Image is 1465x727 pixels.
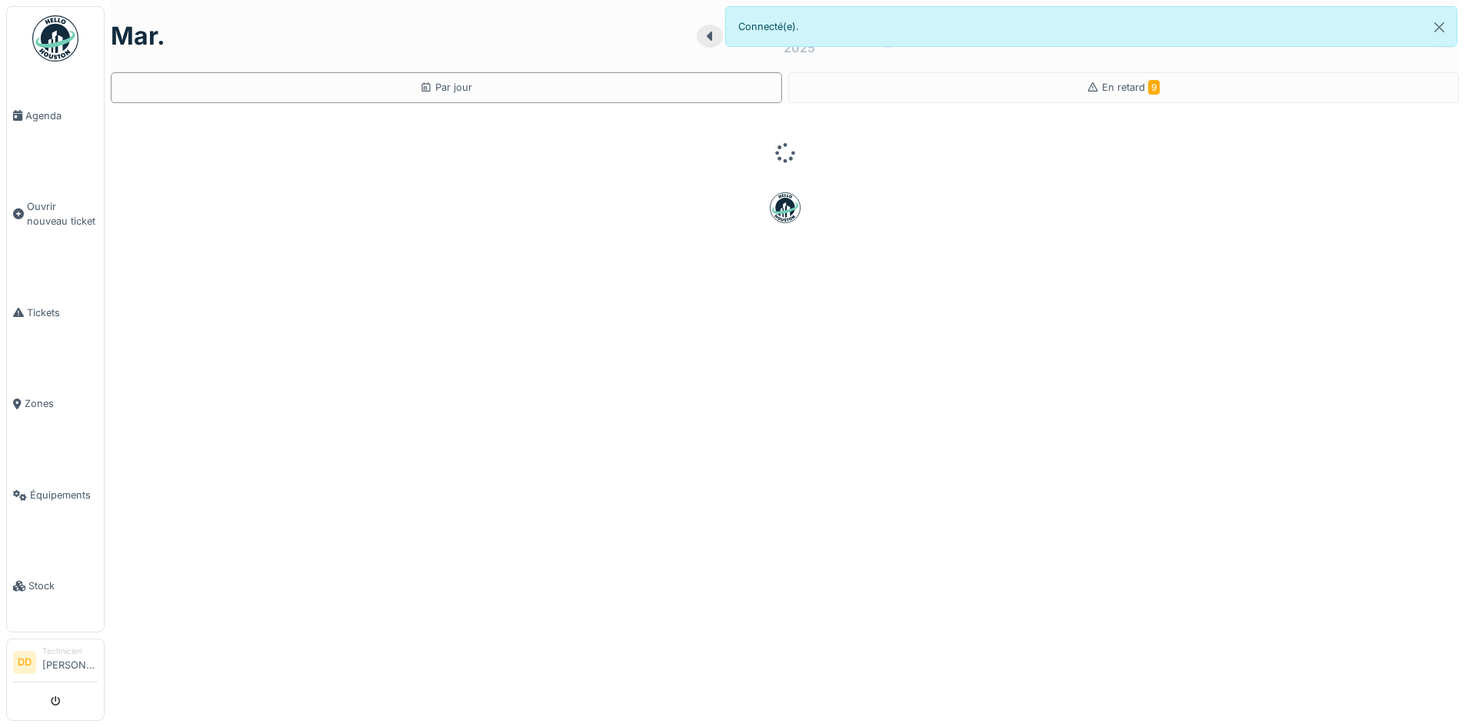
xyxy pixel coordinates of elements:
span: Ouvrir nouveau ticket [27,199,98,228]
span: En retard [1102,82,1160,93]
a: Stock [7,541,104,632]
div: 2025 [784,38,815,57]
li: [PERSON_NAME] [42,645,98,679]
a: DD Technicien[PERSON_NAME] [13,645,98,682]
span: Zones [25,396,98,411]
a: Tickets [7,267,104,358]
div: Par jour [420,80,472,95]
span: Agenda [25,108,98,123]
span: Tickets [27,305,98,320]
a: Équipements [7,449,104,541]
a: Zones [7,358,104,450]
span: Équipements [30,488,98,502]
button: Close [1422,7,1457,48]
div: Technicien [42,645,98,657]
a: Ouvrir nouveau ticket [7,162,104,268]
img: badge-BVDL4wpA.svg [770,192,801,223]
div: Connecté(e). [725,6,1458,47]
li: DD [13,651,36,674]
span: Stock [28,579,98,593]
h1: mar. [111,22,165,51]
img: Badge_color-CXgf-gQk.svg [32,15,78,62]
span: 9 [1148,80,1160,95]
a: Agenda [7,70,104,162]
